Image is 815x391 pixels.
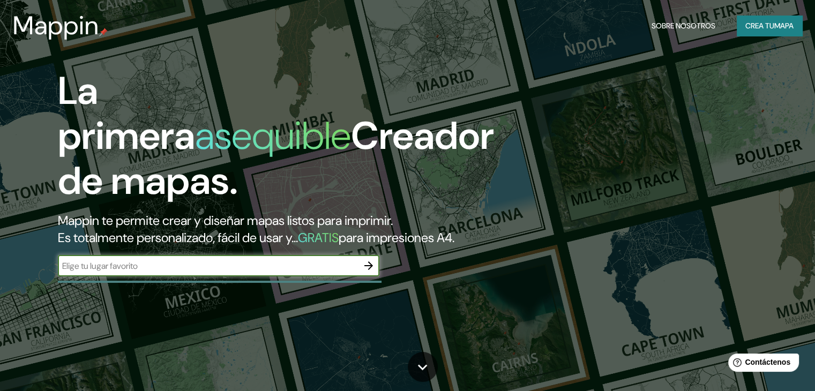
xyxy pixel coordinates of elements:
button: Sobre nosotros [647,16,720,36]
font: Crea tu [745,21,774,31]
font: Sobre nosotros [652,21,715,31]
font: para impresiones A4. [339,229,454,246]
font: La primera [58,66,195,161]
input: Elige tu lugar favorito [58,260,358,272]
iframe: Lanzador de widgets de ayuda [720,349,803,379]
img: pin de mapeo [99,28,108,36]
font: asequible [195,111,351,161]
button: Crea tumapa [737,16,802,36]
font: mapa [774,21,794,31]
font: Mappin te permite crear y diseñar mapas listos para imprimir. [58,212,393,229]
font: Es totalmente personalizado, fácil de usar y... [58,229,298,246]
font: Creador de mapas. [58,111,494,206]
font: GRATIS [298,229,339,246]
font: Mappin [13,9,99,42]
